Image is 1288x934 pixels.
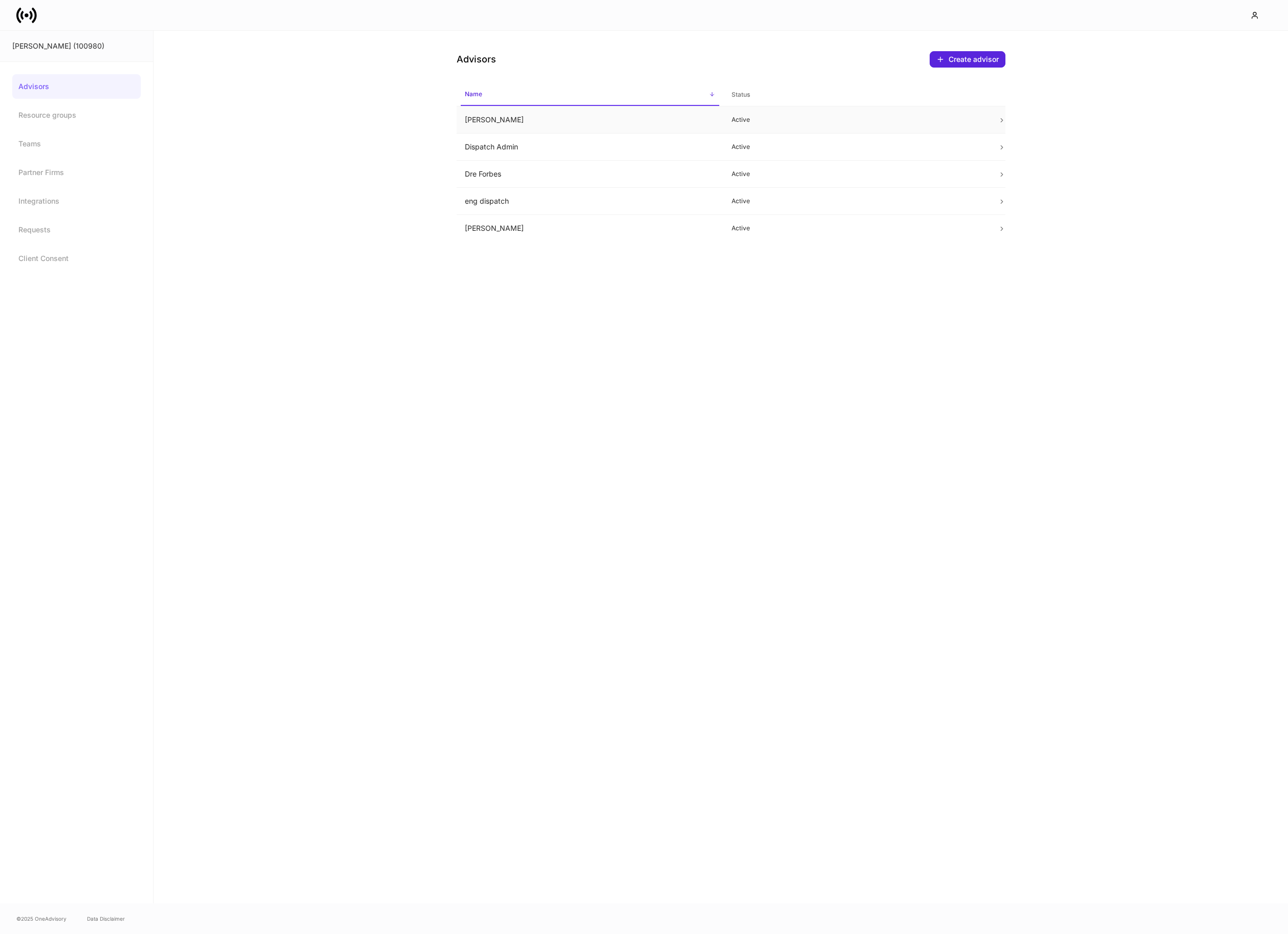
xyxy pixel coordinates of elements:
button: Create advisor [930,51,1005,68]
a: Data Disclaimer [87,915,125,923]
p: Active [732,197,982,205]
td: [PERSON_NAME] [457,106,723,134]
span: © 2025 OneAdvisory [16,915,67,923]
a: Resource groups [12,103,141,127]
td: eng dispatch [457,188,723,215]
td: Dispatch Admin [457,134,723,161]
a: Requests [12,218,141,242]
a: Partner Firms [12,160,141,185]
p: Active [732,224,982,232]
h6: Name [465,89,482,99]
p: Active [732,116,982,124]
div: Create advisor [936,55,999,63]
a: Advisors [12,74,141,99]
span: Name [461,84,719,106]
span: Status [727,84,986,105]
h4: Advisors [457,53,496,66]
a: Integrations [12,189,141,213]
p: Active [732,170,982,178]
p: Active [732,143,982,151]
td: [PERSON_NAME] [457,215,723,242]
a: Client Consent [12,246,141,271]
h6: Status [732,90,750,99]
a: Teams [12,132,141,156]
div: [PERSON_NAME] (100980) [12,41,141,51]
td: Dre Forbes [457,161,723,188]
